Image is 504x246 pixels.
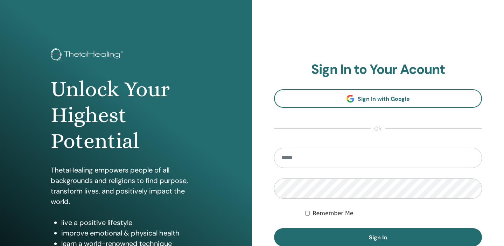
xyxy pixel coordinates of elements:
span: or [371,125,385,133]
li: live a positive lifestyle [61,217,201,228]
span: Sign In with Google [358,95,410,103]
h1: Unlock Your Highest Potential [51,76,201,154]
span: Sign In [369,234,387,241]
div: Keep me authenticated indefinitely or until I manually logout [305,209,482,218]
p: ThetaHealing empowers people of all backgrounds and religions to find purpose, transform lives, a... [51,165,201,207]
label: Remember Me [313,209,353,218]
h2: Sign In to Your Acount [274,62,482,78]
li: improve emotional & physical health [61,228,201,238]
a: Sign In with Google [274,89,482,108]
